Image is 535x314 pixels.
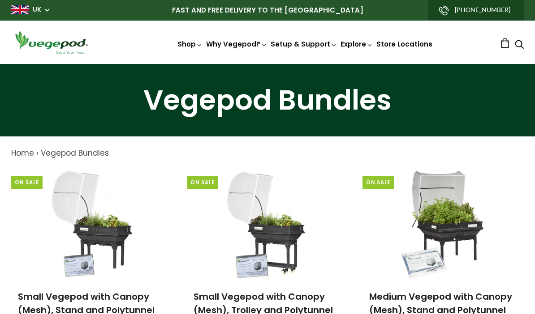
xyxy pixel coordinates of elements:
[36,148,39,158] span: ›
[271,39,337,49] a: Setup & Support
[33,5,41,14] a: UK
[177,39,203,49] a: Shop
[376,39,432,49] a: Store Locations
[11,148,34,158] a: Home
[220,168,315,280] img: Small Vegepod with Canopy (Mesh), Trolley and Polytunnel Cover
[206,39,267,49] a: Why Vegepod?
[341,39,373,49] a: Explore
[11,5,29,14] img: gb_large.png
[41,148,109,158] a: Vegepod Bundles
[45,168,139,280] img: Small Vegepod with Canopy (Mesh), Stand and Polytunnel Cover
[11,30,92,55] img: Vegepod
[396,168,490,280] img: Medium Vegepod with Canopy (Mesh), Stand and Polytunnel cover - PRE-ORDER - Estimated Ship Date S...
[11,86,524,114] h1: Vegepod Bundles
[11,148,524,159] nav: breadcrumbs
[515,41,524,50] a: Search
